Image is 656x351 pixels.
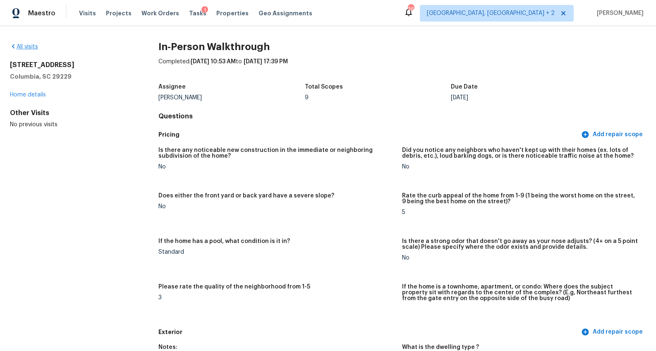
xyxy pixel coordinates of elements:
[10,92,46,98] a: Home details
[408,5,414,13] div: 36
[158,204,396,209] div: No
[141,9,179,17] span: Work Orders
[10,109,132,117] div: Other Visits
[158,193,334,199] h5: Does either the front yard or back yard have a severe slope?
[158,249,396,255] div: Standard
[402,255,639,261] div: No
[451,95,597,101] div: [DATE]
[451,84,478,90] h5: Due Date
[158,147,396,159] h5: Is there any noticeable new construction in the immediate or neighboring subdivision of the home?
[28,9,55,17] span: Maestro
[158,344,177,350] h5: Notes:
[10,122,57,127] span: No previous visits
[10,61,132,69] h2: [STREET_ADDRESS]
[594,9,644,17] span: [PERSON_NAME]
[402,344,479,350] h5: What is the dwelling type ?
[158,130,579,139] h5: Pricing
[201,6,208,14] div: 1
[402,193,639,204] h5: Rate the curb appeal of the home from 1-9 (1 being the worst home on the street, 9 being the best...
[244,59,288,65] span: [DATE] 17:39 PM
[158,43,646,51] h2: In-Person Walkthrough
[583,327,643,337] span: Add repair scope
[402,209,639,215] div: 5
[402,284,639,301] h5: If the home is a townhome, apartment, or condo: Where does the subject property sit with regards ...
[158,84,186,90] h5: Assignee
[305,95,451,101] div: 9
[579,127,646,142] button: Add repair scope
[402,238,639,250] h5: Is there a strong odor that doesn't go away as your nose adjusts? (4+ on a 5 point scale) Please ...
[158,164,396,170] div: No
[259,9,312,17] span: Geo Assignments
[158,328,579,337] h5: Exterior
[216,9,249,17] span: Properties
[158,284,310,290] h5: Please rate the quality of the neighborhood from 1-5
[158,112,646,120] h4: Questions
[402,147,639,159] h5: Did you notice any neighbors who haven't kept up with their homes (ex. lots of debris, etc.), lou...
[402,164,639,170] div: No
[189,10,206,16] span: Tasks
[158,95,305,101] div: [PERSON_NAME]
[579,325,646,340] button: Add repair scope
[583,130,643,140] span: Add repair scope
[305,84,343,90] h5: Total Scopes
[158,295,396,301] div: 3
[191,59,236,65] span: [DATE] 10:53 AM
[427,9,555,17] span: [GEOGRAPHIC_DATA], [GEOGRAPHIC_DATA] + 2
[10,44,38,50] a: All visits
[106,9,132,17] span: Projects
[10,72,132,81] h5: Columbia, SC 29229
[79,9,96,17] span: Visits
[158,238,290,244] h5: If the home has a pool, what condition is it in?
[158,58,646,79] div: Completed: to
